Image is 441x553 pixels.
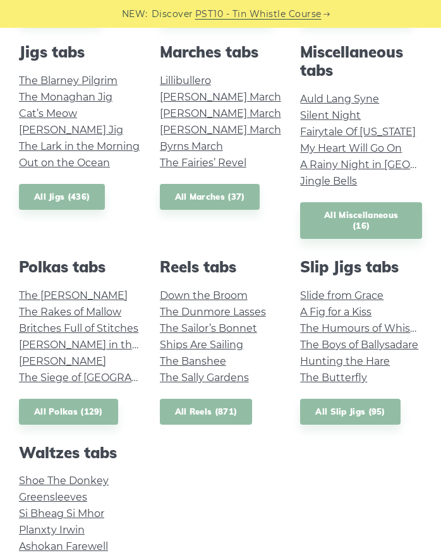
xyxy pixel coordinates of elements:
a: Slide from Grace [300,289,384,301]
a: All Marches (37) [160,184,260,210]
a: Fairytale Of [US_STATE] [300,126,416,138]
span: Discover [152,7,193,21]
a: [PERSON_NAME] March [160,91,281,103]
a: PST10 - Tin Whistle Course [195,7,322,21]
a: My Heart Will Go On [300,142,402,154]
a: The Lark in the Morning [19,140,140,152]
h2: Marches tabs [160,43,282,61]
a: The Rakes of Mallow [19,306,121,318]
a: The Fairies’ Revel [160,157,246,169]
a: Greensleeves [19,491,87,503]
a: A Fig for a Kiss [300,306,372,318]
a: [PERSON_NAME] March [160,124,281,136]
a: Silent Night [300,109,361,121]
a: The Blarney Pilgrim [19,75,118,87]
a: [PERSON_NAME] in the [PERSON_NAME] [19,339,228,351]
a: [PERSON_NAME] [19,355,106,367]
h2: Polkas tabs [19,258,141,276]
h2: Waltzes tabs [19,444,141,462]
a: The [PERSON_NAME] [19,289,128,301]
a: The Siege of [GEOGRAPHIC_DATA] [19,372,192,384]
a: Ashokan Farewell [19,540,108,552]
a: The Sally Gardens [160,372,249,384]
a: Auld Lang Syne [300,93,379,105]
a: Shoe The Donkey [19,475,109,487]
h2: Miscellaneous tabs [300,43,422,80]
a: Ships Are Sailing [160,339,243,351]
a: Jingle Bells [300,175,357,187]
a: Down the Broom [160,289,248,301]
a: Hunting the Hare [300,355,390,367]
a: [PERSON_NAME] Jig [19,124,123,136]
a: All Reels (871) [160,399,253,425]
a: The Butterfly [300,372,367,384]
a: The Boys of Ballysadare [300,339,418,351]
h2: Reels tabs [160,258,282,276]
a: Britches Full of Stitches [19,322,138,334]
a: Lillibullero [160,75,211,87]
a: Planxty Irwin [19,524,85,536]
a: All Slip Jigs (95) [300,399,400,425]
a: Si­ Bheag Si­ Mhor [19,507,104,520]
a: [PERSON_NAME] March [160,107,281,119]
a: The Sailor’s Bonnet [160,322,257,334]
a: The Humours of Whiskey [300,322,428,334]
span: NEW: [122,7,148,21]
a: The Dunmore Lasses [160,306,266,318]
a: All Jigs (436) [19,184,105,210]
a: Out on the Ocean [19,157,110,169]
a: Cat’s Meow [19,107,77,119]
a: Byrns March [160,140,223,152]
a: The Monaghan Jig [19,91,112,103]
a: All Miscellaneous (16) [300,202,422,239]
a: All Polkas (129) [19,399,118,425]
h2: Slip Jigs tabs [300,258,422,276]
h2: Jigs tabs [19,43,141,61]
a: The Banshee [160,355,226,367]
